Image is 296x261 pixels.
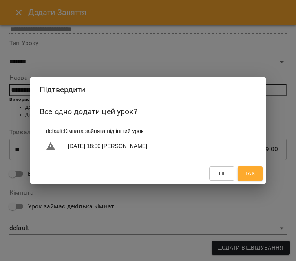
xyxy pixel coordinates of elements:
[238,166,263,181] button: Так
[40,124,256,138] li: default : Кімната зайнята під інший урок
[219,169,225,178] span: Ні
[40,106,256,118] h6: Все одно додати цей урок?
[40,84,256,96] h2: Підтвердити
[40,138,256,154] li: [DATE] 18:00 [PERSON_NAME]
[209,166,234,181] button: Ні
[245,169,255,178] span: Так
